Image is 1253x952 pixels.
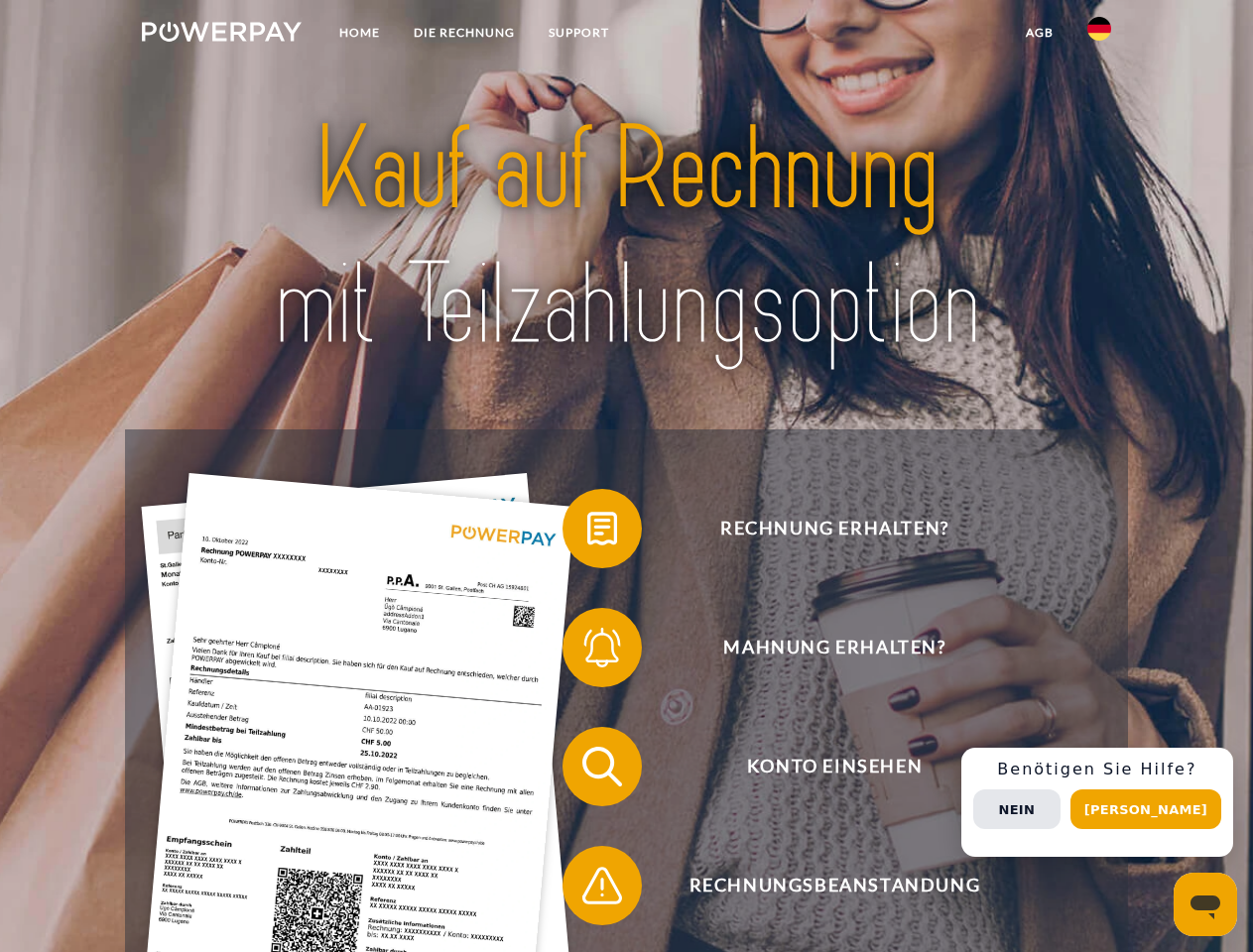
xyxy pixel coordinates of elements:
div: Schnellhilfe [961,748,1233,857]
button: [PERSON_NAME] [1070,789,1221,829]
img: qb_bell.svg [577,623,627,672]
img: qb_bill.svg [577,504,627,553]
img: title-powerpay_de.svg [189,95,1064,380]
button: Nein [973,789,1061,829]
a: Home [322,15,397,51]
img: logo-powerpay-white.svg [142,22,302,42]
span: Mahnung erhalten? [591,608,1077,687]
img: qb_search.svg [577,742,627,791]
img: de [1087,17,1111,41]
span: Konto einsehen [591,727,1077,806]
iframe: Schaltfläche zum Öffnen des Messaging-Fensters [1174,873,1237,936]
a: DIE RECHNUNG [397,15,532,51]
h3: Benötigen Sie Hilfe? [973,760,1221,779]
a: agb [1009,15,1070,51]
button: Konto einsehen [563,727,1078,806]
span: Rechnung erhalten? [591,489,1077,568]
a: SUPPORT [532,15,626,51]
button: Rechnung erhalten? [563,489,1078,568]
span: Rechnungsbeanstandung [591,846,1077,925]
img: qb_warning.svg [577,861,627,910]
button: Rechnungsbeanstandung [563,846,1078,925]
button: Mahnung erhalten? [563,608,1078,687]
